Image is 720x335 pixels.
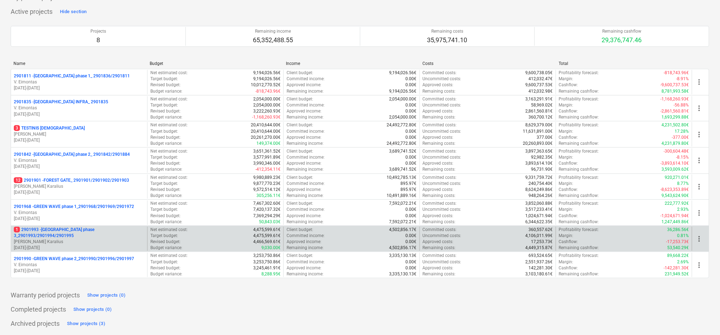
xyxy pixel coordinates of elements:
button: Hide section [58,6,88,17]
p: Budget variance : [150,193,182,199]
p: Target budget : [150,76,178,82]
p: -818,743.96€ [255,88,281,94]
p: Remaining income : [287,88,323,94]
p: Client budget : [287,227,313,233]
p: 0.00€ [406,154,417,160]
p: 4,106,011.99€ [526,233,553,239]
p: Committed costs : [423,96,457,102]
p: Cashflow : [559,213,578,219]
p: Margin : [559,102,574,108]
p: 36,286.56€ [668,227,689,233]
p: 0.00€ [406,102,417,108]
div: 2901968 -GREEN WAVE phase 1_2901968/2901969/2901972V. Eimontas[DATE]-[DATE] [14,204,144,222]
p: 8,781,993.58€ [662,88,689,94]
p: Approved costs : [423,108,454,114]
p: Remaining cashflow : [559,219,599,225]
p: [DATE] - [DATE] [14,190,144,196]
p: 2901842 - [GEOGRAPHIC_DATA] phase 2_ 2901842/2901884 [14,152,130,158]
p: 9,194,026.56€ [253,70,281,76]
p: Client budget : [287,201,313,207]
p: 9,194,026.56€ [389,70,417,76]
p: 377.00€ [537,134,553,141]
p: Remaining income : [287,114,323,120]
p: Remaining income [253,28,293,34]
p: 65,352,488.55 [253,36,293,44]
p: 0.00€ [406,108,417,114]
p: Committed income : [287,233,325,239]
p: Net estimated cost : [150,253,188,259]
p: Budget variance : [150,245,182,251]
p: 10,491,889.16€ [387,193,417,199]
p: -17,253.73€ [666,239,689,245]
p: -1,168,260.93€ [661,96,689,102]
p: 0.00€ [406,134,417,141]
p: Remaining costs [427,28,467,34]
p: V. Eimontas [14,210,144,216]
p: Net estimated cost : [150,96,188,102]
p: V. Eimontas [14,262,144,268]
p: Margin : [559,128,574,134]
p: 3,689,741.52€ [389,166,417,172]
p: Uncommitted costs : [423,181,461,187]
div: Name [13,61,144,66]
p: 2,054,000.00€ [389,96,417,102]
p: 6,344,622.35€ [526,219,553,225]
p: 17,253.73€ [531,239,553,245]
p: Remaining cashflow [602,28,642,34]
p: 58,969.02€ [531,102,553,108]
p: Margin : [559,154,574,160]
p: 35,975,741.10 [427,36,467,44]
p: Committed costs : [423,122,457,128]
p: 1,024,671.94€ [526,213,553,219]
p: Revised budget : [150,160,181,166]
p: 2901811 - [GEOGRAPHIC_DATA] phase 1_ 2901836/2901811 [14,73,130,79]
p: Remaining income : [287,245,323,251]
p: 0.00€ [406,239,417,245]
p: 0.00€ [406,76,417,82]
p: [DATE] - [DATE] [14,268,144,274]
p: 8.77% [677,181,689,187]
p: Committed income : [287,102,325,108]
p: Margin : [559,76,574,82]
p: 3,852,060.88€ [526,201,553,207]
p: Revised budget : [150,82,181,88]
p: Committed income : [287,181,325,187]
p: 53,540.29€ [668,245,689,251]
p: Committed costs : [423,227,457,233]
p: Approved income : [287,160,321,166]
p: 4,502,856.17€ [389,245,417,251]
p: Uncommitted costs : [423,76,461,82]
p: Cashflow : [559,160,578,166]
p: 7,420,137.32€ [253,207,281,213]
button: Show projects (0) [72,304,113,315]
p: 412,032.98€ [529,88,553,94]
p: Target budget : [150,207,178,213]
p: Remaining income : [287,141,323,147]
p: Committed costs : [423,70,457,76]
div: 3TESTINIS [DEMOGRAPHIC_DATA][PERSON_NAME][DATE]-[DATE] [14,125,144,143]
p: -8.15% [676,154,689,160]
p: Target budget : [150,154,178,160]
p: 20,260,893.00€ [523,141,553,147]
p: 693,524.65€ [529,253,553,259]
p: 10,492,785.13€ [387,175,417,181]
p: Target budget : [150,181,178,187]
p: 222,777.92€ [665,201,689,207]
p: -56.88% [674,102,689,108]
p: Profitability forecast : [559,122,599,128]
span: more_vert [695,182,704,191]
p: 360,557.62€ [529,227,553,233]
div: Show projects (0) [87,291,126,300]
p: Profitability forecast : [559,148,599,154]
p: -8.91% [676,76,689,82]
p: Client budget : [287,253,313,259]
p: 4,502,856.17€ [389,227,417,233]
p: 1,247,449.86€ [662,219,689,225]
p: Net estimated cost : [150,201,188,207]
p: Target budget : [150,259,178,265]
div: 12901993 -[GEOGRAPHIC_DATA] phase 3_2901993/2901994/2901995[PERSON_NAME] Karalius[DATE]-[DATE] [14,227,144,251]
p: [PERSON_NAME] [14,131,144,137]
div: 2901842 -[GEOGRAPHIC_DATA] phase 2_ 2901842/2901884V. Eimontas[DATE]-[DATE] [14,152,144,170]
p: 1,693,299.88€ [662,114,689,120]
p: 895.97€ [401,181,417,187]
